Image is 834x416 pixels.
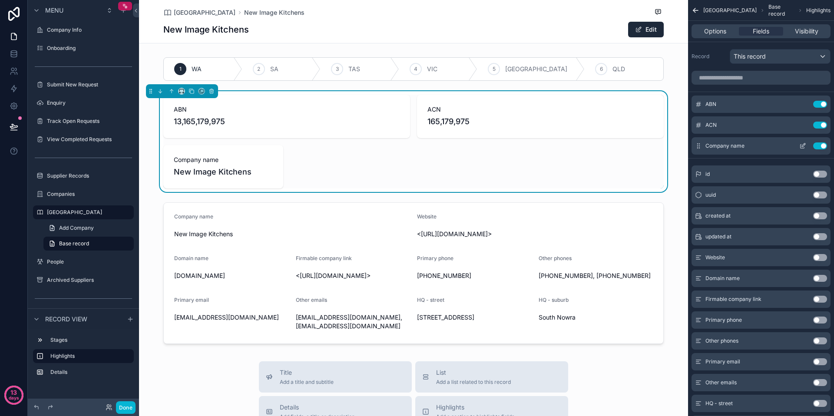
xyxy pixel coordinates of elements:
label: Submit New Request [47,81,132,88]
label: Enquiry [47,99,132,106]
label: [GEOGRAPHIC_DATA] [47,209,129,216]
span: This record [734,52,766,61]
span: Highlights [436,403,514,412]
a: [GEOGRAPHIC_DATA] [163,8,235,17]
span: Add a title and subtitle [280,379,334,386]
span: Company name [705,142,745,149]
p: days [9,392,19,404]
a: Submit New Request [33,78,134,92]
label: Supplier Records [47,172,132,179]
span: Highlights [806,7,831,14]
span: Domain name [705,275,740,282]
a: Track Open Requests [33,114,134,128]
span: Firmable company link [705,296,761,303]
span: Menu [45,6,63,15]
span: Fields [753,27,769,36]
label: Company Info [47,26,132,33]
label: Details [50,369,130,376]
a: View Completed Requests [33,132,134,146]
span: created at [705,212,731,219]
button: Done [116,401,136,414]
button: Edit [628,22,664,37]
span: Other emails [705,379,737,386]
a: Base record [43,237,134,251]
a: Add Company [43,221,134,235]
button: TitleAdd a title and subtitle [259,361,412,393]
span: [GEOGRAPHIC_DATA] [174,8,235,17]
span: Company name [174,155,273,164]
label: Companies [47,191,132,198]
span: Options [704,27,726,36]
label: Onboarding [47,45,132,52]
h1: New Image Kitchens [163,23,249,36]
span: 165,179,975 [427,116,653,128]
span: uuid [705,191,716,198]
span: Other phones [705,337,738,344]
span: Website [705,254,725,261]
span: ACN [705,122,717,129]
span: Primary email [705,358,740,365]
label: Stages [50,337,130,343]
a: Companies [33,187,134,201]
span: Details [280,403,355,412]
a: Enquiry [33,96,134,110]
span: [GEOGRAPHIC_DATA] [703,7,757,14]
p: 13 [10,388,17,397]
label: Archived Suppliers [47,277,132,284]
label: People [47,258,132,265]
span: id [705,171,710,178]
a: Company Info [33,23,134,37]
a: Archived Suppliers [33,273,134,287]
span: HQ - street [705,400,733,407]
span: Add a list related to this record [436,379,511,386]
label: Record [692,53,726,60]
a: New Image Kitchens [244,8,304,17]
span: Base record [59,240,89,247]
span: Record view [45,315,87,324]
label: View Completed Requests [47,136,132,143]
a: Supplier Records [33,169,134,183]
span: ABN [174,105,400,114]
span: Primary phone [705,317,742,324]
span: ACN [427,105,653,114]
button: This record [730,49,831,64]
a: Onboarding [33,41,134,55]
span: updated at [705,233,731,240]
span: Visibility [795,27,818,36]
span: Title [280,368,334,377]
div: scrollable content [28,329,139,388]
label: Track Open Requests [47,118,132,125]
span: New Image Kitchens [174,166,273,178]
span: List [436,368,511,377]
a: People [33,255,134,269]
label: Highlights [50,353,127,360]
a: [GEOGRAPHIC_DATA] [33,205,134,219]
span: Base record [768,3,795,17]
span: Add Company [59,225,94,231]
span: ABN [705,101,716,108]
span: 13,165,179,975 [174,116,400,128]
button: ListAdd a list related to this record [415,361,568,393]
